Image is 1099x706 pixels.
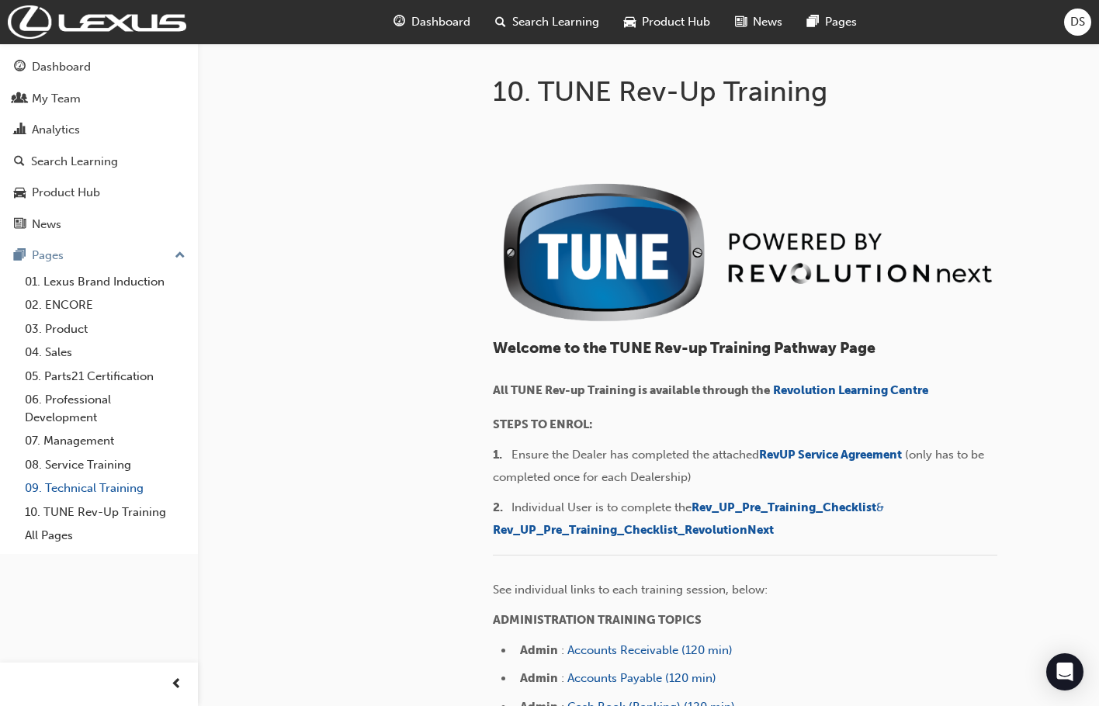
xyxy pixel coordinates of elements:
a: car-iconProduct Hub [612,6,723,38]
button: DS [1064,9,1091,36]
a: Accounts Receivable (120 min) [567,643,733,657]
span: (only has to be completed once for each Dealership) [493,448,987,484]
div: News [32,216,61,234]
span: pages-icon [14,249,26,263]
a: pages-iconPages [795,6,869,38]
span: ​See individual links to each training session, below: [493,583,768,597]
a: News [6,210,192,239]
a: 09. Technical Training [19,476,192,500]
span: All TUNE Rev-up Training is available through the [493,383,770,397]
a: news-iconNews [723,6,795,38]
span: Welcome to the TUNE Rev-up Training Pathway Page [493,339,875,357]
span: & [876,500,884,514]
span: DS [1070,13,1085,31]
a: Dashboard [6,53,192,81]
div: Open Intercom Messenger [1046,653,1083,690]
a: 08. Service Training [19,453,192,477]
span: prev-icon [171,675,182,694]
a: Rev_UP_Pre_Training_Checklist_RevolutionNext [493,523,774,537]
a: Product Hub [6,178,192,207]
span: : [561,671,564,685]
div: Analytics [32,121,80,139]
a: My Team [6,85,192,113]
span: pages-icon [807,12,819,32]
a: 06. Professional Development [19,388,192,429]
span: Individual User is to complete the [511,500,692,514]
span: ADMINISTRATION TRAINING TOPICS [493,613,702,627]
a: 05. Parts21 Certification [19,365,192,389]
span: Admin [520,643,558,657]
button: DashboardMy TeamAnalyticsSearch LearningProduct HubNews [6,50,192,241]
a: search-iconSearch Learning [483,6,612,38]
span: people-icon [14,92,26,106]
a: ​RevUP Service Agreement [759,448,905,462]
span: STEPS TO ENROL: [493,417,593,431]
span: news-icon [735,12,747,32]
a: 01. Lexus Brand Induction [19,270,192,294]
button: Pages [6,241,192,270]
a: 04. Sales [19,341,192,365]
span: Search Learning [512,13,599,31]
span: : [561,643,564,657]
a: Search Learning [6,147,192,176]
a: Revolution Learning Centre [773,383,928,397]
span: search-icon [14,155,25,169]
span: Dashboard [411,13,470,31]
span: 2. ​ [493,500,511,514]
div: My Team [32,90,81,108]
div: Product Hub [32,184,100,202]
span: car-icon [14,186,26,200]
span: 1. ​ [493,448,511,462]
a: 10. TUNE Rev-Up Training [19,500,192,524]
div: Dashboard [32,58,91,76]
a: guage-iconDashboard [381,6,483,38]
span: up-icon [175,246,185,266]
a: 07. Management [19,429,192,453]
span: News [753,13,782,31]
span: guage-icon [14,61,26,74]
span: Admin [520,671,558,685]
span: news-icon [14,218,26,232]
span: Product Hub [642,13,710,31]
span: search-icon [495,12,506,32]
a: 03. Product [19,317,192,341]
span: chart-icon [14,123,26,137]
span: Ensure the Dealer has completed the attached [511,448,759,462]
a: All Pages [19,524,192,548]
a: Analytics [6,116,192,144]
span: guage-icon [393,12,405,32]
a: Accounts Payable (120 min) [567,671,716,685]
div: Pages [32,247,64,265]
span: car-icon [624,12,636,32]
div: Search Learning [31,153,118,171]
span: ​RevUP Service Agreement [759,448,902,462]
span: Rev_UP_Pre_Training_Checklist [692,500,876,514]
a: Rev_UP_Pre_Training_Checklist& [692,500,884,514]
a: 02. ENCORE [19,293,192,317]
span: Pages [825,13,857,31]
img: Trak [8,5,186,39]
h1: 10. TUNE Rev-Up Training [493,74,981,109]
